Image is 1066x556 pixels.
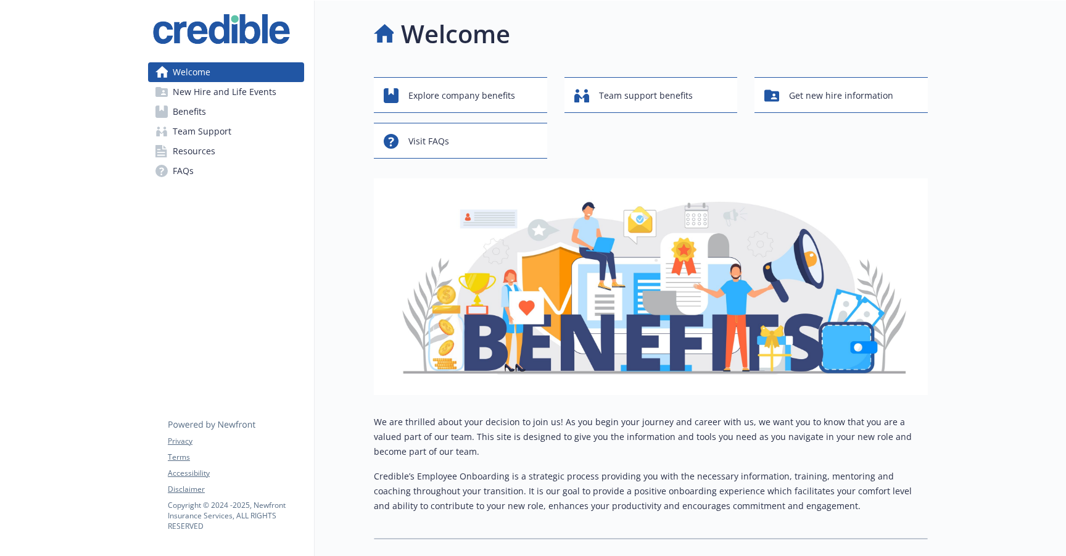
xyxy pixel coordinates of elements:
[148,102,304,122] a: Benefits
[148,141,304,161] a: Resources
[374,469,928,513] p: Credible’s Employee Onboarding is a strategic process providing you with the necessary informatio...
[564,77,738,113] button: Team support benefits
[408,130,449,153] span: Visit FAQs
[173,122,231,141] span: Team Support
[374,77,547,113] button: Explore company benefits
[148,161,304,181] a: FAQs
[173,82,276,102] span: New Hire and Life Events
[168,500,304,531] p: Copyright © 2024 - 2025 , Newfront Insurance Services, ALL RIGHTS RESERVED
[599,84,693,107] span: Team support benefits
[374,123,547,159] button: Visit FAQs
[168,484,304,495] a: Disclaimer
[401,15,510,52] h1: Welcome
[173,141,215,161] span: Resources
[408,84,515,107] span: Explore company benefits
[173,102,206,122] span: Benefits
[173,62,210,82] span: Welcome
[148,82,304,102] a: New Hire and Life Events
[168,468,304,479] a: Accessibility
[789,84,893,107] span: Get new hire information
[148,122,304,141] a: Team Support
[148,62,304,82] a: Welcome
[173,161,194,181] span: FAQs
[168,452,304,463] a: Terms
[374,178,928,395] img: overview page banner
[168,436,304,447] a: Privacy
[374,415,928,459] p: We are thrilled about your decision to join us! As you begin your journey and career with us, we ...
[754,77,928,113] button: Get new hire information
